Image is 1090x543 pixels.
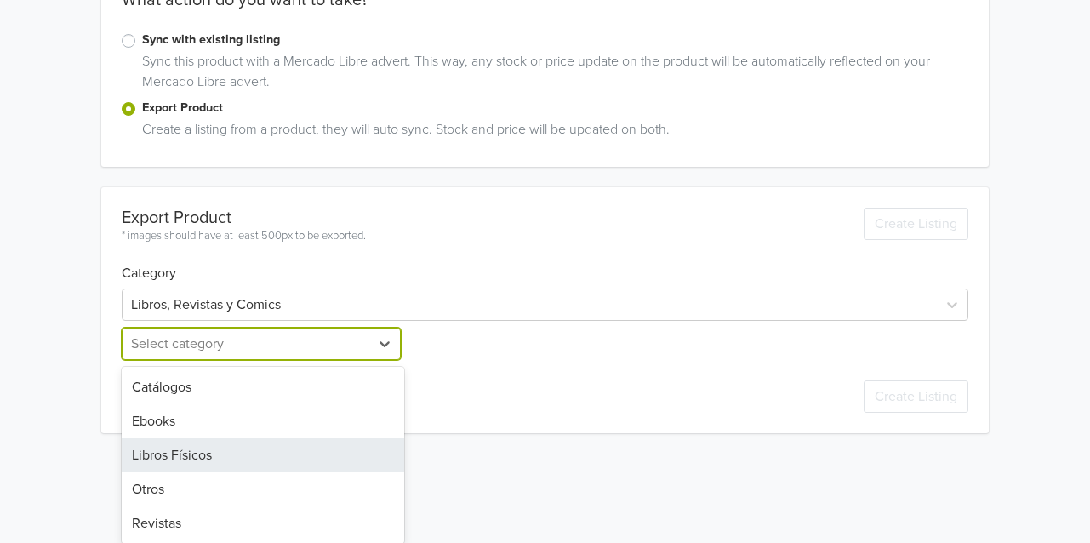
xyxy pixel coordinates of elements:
div: * images should have at least 500px to be exported. [122,228,366,245]
div: Catálogos [122,370,404,404]
div: Create a listing from a product, they will auto sync. Stock and price will be updated on both. [135,119,968,146]
h6: Category [122,245,968,282]
div: Revistas [122,506,404,540]
button: Create Listing [864,380,968,413]
button: Create Listing [864,208,968,240]
div: Otros [122,472,404,506]
div: Sync this product with a Mercado Libre advert. This way, any stock or price update on the product... [135,51,968,99]
div: Libros Físicos [122,438,404,472]
label: Sync with existing listing [142,31,968,49]
label: Export Product [142,99,968,117]
div: Export Product [122,208,366,228]
div: Ebooks [122,404,404,438]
